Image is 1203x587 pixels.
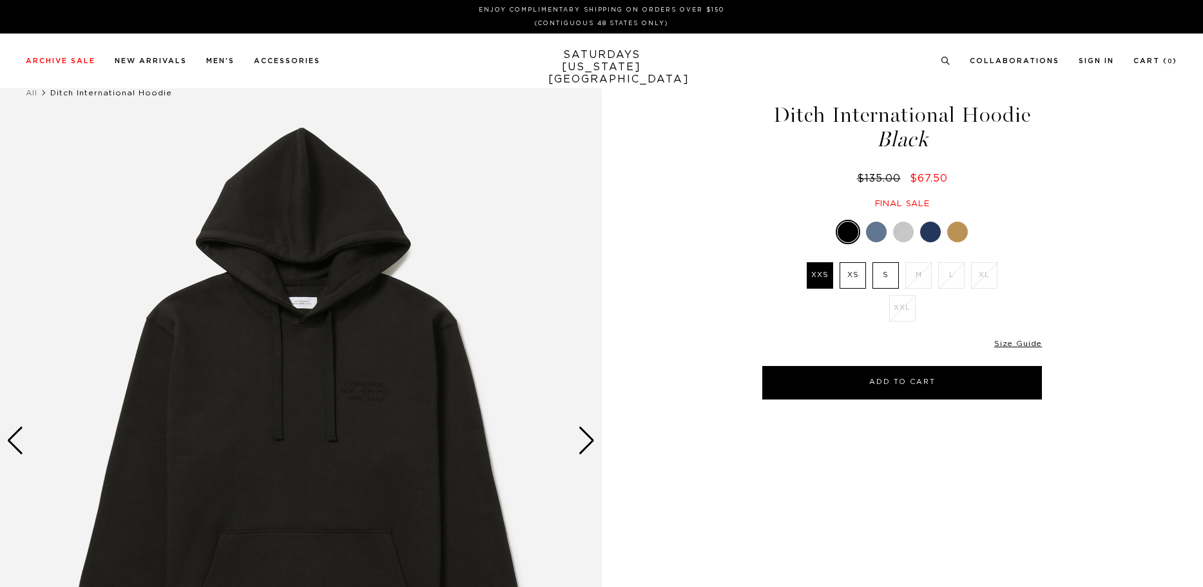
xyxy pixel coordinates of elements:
[1133,57,1177,64] a: Cart (0)
[760,129,1044,150] span: Black
[6,427,24,455] div: Previous slide
[857,173,906,184] del: $135.00
[1079,57,1114,64] a: Sign In
[548,49,655,86] a: SATURDAYS[US_STATE][GEOGRAPHIC_DATA]
[26,57,95,64] a: Archive Sale
[994,340,1042,347] a: Size Guide
[910,173,948,184] span: $67.50
[840,262,866,289] label: XS
[872,262,899,289] label: S
[50,89,172,97] span: Ditch International Hoodie
[807,262,833,289] label: XXS
[31,5,1172,15] p: Enjoy Complimentary Shipping on Orders Over $150
[760,104,1044,150] h1: Ditch International Hoodie
[762,366,1042,399] button: Add to Cart
[760,198,1044,209] div: Final sale
[578,427,595,455] div: Next slide
[31,19,1172,28] p: (Contiguous 48 States Only)
[254,57,320,64] a: Accessories
[115,57,187,64] a: New Arrivals
[206,57,235,64] a: Men's
[26,89,37,97] a: All
[970,57,1059,64] a: Collaborations
[1168,59,1173,64] small: 0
